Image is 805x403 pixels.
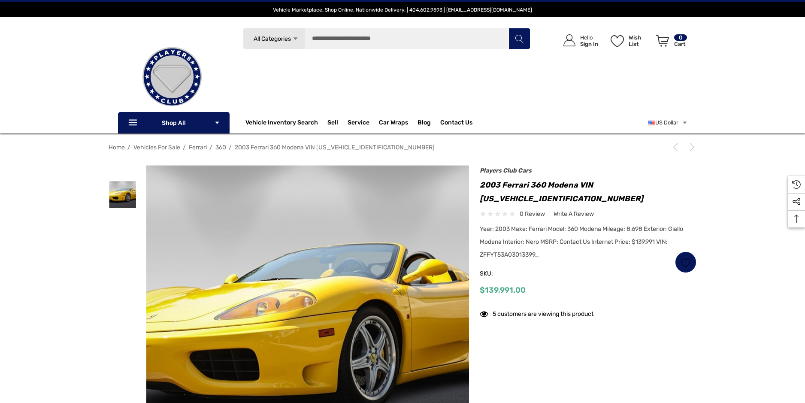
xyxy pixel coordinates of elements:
p: 0 [674,34,687,41]
a: All Categories Icon Arrow Down Icon Arrow Up [243,28,305,49]
span: Car Wraps [379,119,408,128]
a: Blog [418,119,431,128]
p: Shop All [118,112,230,133]
a: Previous [671,143,683,152]
svg: Review Your Cart [656,35,669,47]
h1: 2003 Ferrari 360 Modena VIN [US_VEHICLE_IDENTIFICATION_NUMBER] [480,178,696,206]
svg: Social Media [792,197,801,206]
span: Sell [327,119,338,128]
a: Sell [327,114,348,131]
a: Home [109,144,125,151]
a: Wish List [675,251,696,273]
svg: Icon Arrow Down [214,120,220,126]
a: Wish List Wish List [607,26,652,55]
p: Hello [580,34,598,41]
a: Sign in [554,26,602,55]
a: Service [348,119,369,128]
a: 2003 Ferrari 360 Modena VIN [US_VEHICLE_IDENTIFICATION_NUMBER] [235,144,435,151]
span: 0 review [520,209,545,219]
a: Cart with 0 items [652,26,688,59]
a: Car Wraps [379,114,418,131]
span: Write a Review [554,210,594,218]
nav: Breadcrumb [109,140,696,155]
img: Players Club | Cars For Sale [129,34,215,120]
a: Ferrari [189,144,207,151]
img: For Sale: 2003 Ferrari 360 Modena VIN ZFFYT53A030133990 [109,181,136,208]
svg: Wish List [611,35,624,47]
p: Cart [674,41,687,47]
svg: Top [788,215,805,223]
span: Vehicle Marketplace. Shop Online. Nationwide Delivery. | 404.602.9593 | [EMAIL_ADDRESS][DOMAIN_NAME] [273,7,532,13]
svg: Recently Viewed [792,180,801,189]
svg: Icon Line [127,118,140,128]
div: 5 customers are viewing this product [480,306,593,319]
a: Players Club Cars [480,167,532,174]
a: Vehicles For Sale [133,144,180,151]
a: Vehicle Inventory Search [245,119,318,128]
svg: Icon Arrow Down [292,36,299,42]
a: 360 [215,144,226,151]
span: Year: 2003 Make: Ferrari Model: 360 Modena Mileage: 8,698 Exterior: Giallo Modena Interior: Nero ... [480,225,683,258]
span: All Categories [253,35,291,42]
a: Contact Us [440,119,472,128]
a: Write a Review [554,209,594,219]
p: Sign In [580,41,598,47]
svg: Wish List [681,258,691,267]
button: Search [508,28,530,49]
p: Wish List [629,34,651,47]
span: $139,991.00 [480,285,526,295]
svg: Icon User Account [563,34,575,46]
span: SKU: [480,268,523,280]
a: Next [684,143,696,152]
a: USD [648,114,688,131]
